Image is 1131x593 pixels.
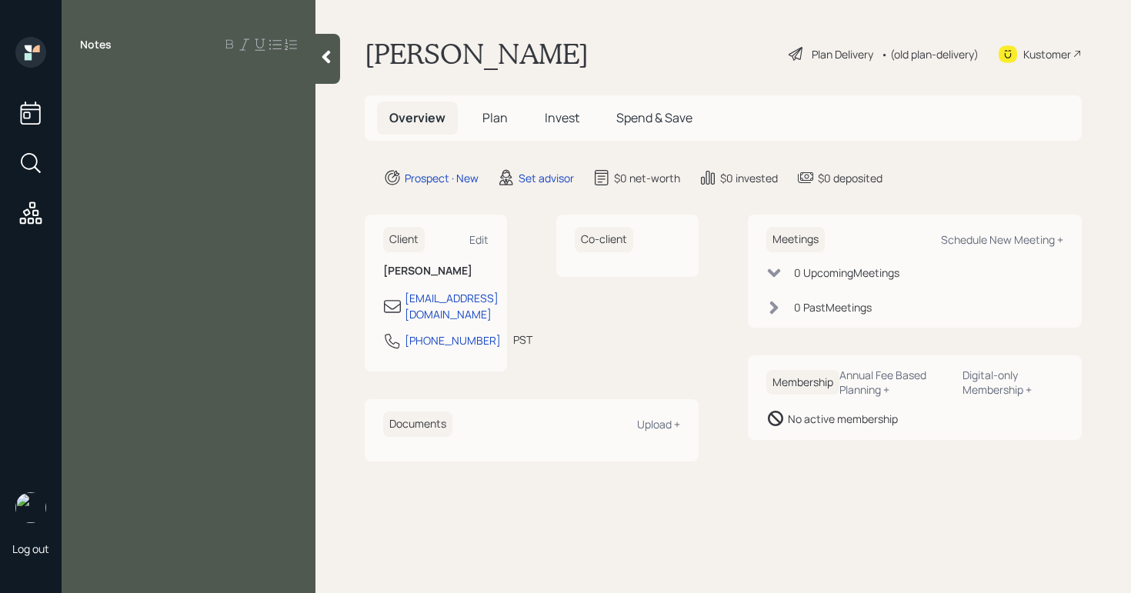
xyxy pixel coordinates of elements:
div: Prospect · New [405,170,479,186]
h6: Co-client [575,227,633,252]
div: No active membership [788,411,898,427]
h1: [PERSON_NAME] [365,37,589,71]
span: Invest [545,109,579,126]
div: Schedule New Meeting + [941,232,1063,247]
div: PST [513,331,532,348]
h6: Membership [766,370,839,395]
h6: [PERSON_NAME] [383,265,489,278]
h6: Meetings [766,227,825,252]
div: Edit [469,232,489,247]
span: Overview [389,109,445,126]
div: Digital-only Membership + [963,368,1063,397]
div: $0 invested [720,170,778,186]
div: Log out [12,541,49,556]
div: 0 Past Meeting s [794,299,872,315]
h6: Documents [383,411,452,437]
div: $0 net-worth [614,170,680,186]
span: Plan [482,109,508,126]
div: Annual Fee Based Planning + [839,368,950,397]
label: Notes [80,37,112,52]
div: • (old plan-delivery) [881,46,979,62]
div: Set advisor [519,170,574,186]
h6: Client [383,227,425,252]
img: retirable_logo.png [15,492,46,523]
div: Upload + [637,417,680,431]
div: Kustomer [1023,46,1071,62]
span: Spend & Save [616,109,692,126]
div: [PHONE_NUMBER] [405,332,501,348]
div: Plan Delivery [812,46,873,62]
div: 0 Upcoming Meeting s [794,265,899,281]
div: [EMAIL_ADDRESS][DOMAIN_NAME] [405,290,499,322]
div: $0 deposited [818,170,882,186]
